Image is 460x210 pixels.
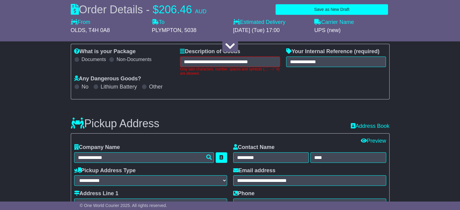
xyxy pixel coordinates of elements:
[116,57,152,62] label: Non-Documents
[181,27,196,33] span: , 5038
[149,84,163,90] label: Other
[314,27,390,34] div: UPS (new)
[71,19,90,26] label: From
[233,190,255,197] label: Phone
[71,118,159,130] h3: Pickup Address
[80,203,167,208] span: © One World Courier 2025. All rights reserved.
[360,138,386,144] a: Preview
[74,190,119,197] label: Address Line 1
[180,67,280,76] div: Only latin characters, number, spaces and symbols (, ; . - / ' #) are allowed.
[71,3,207,16] div: Order Details -
[74,144,120,151] label: Company Name
[195,8,207,15] span: AUD
[74,76,141,82] label: Any Dangerous Goods?
[351,123,389,130] a: Address Book
[71,27,86,33] span: OLDS
[153,3,159,16] span: $
[82,57,106,62] label: Documents
[159,3,192,16] span: 206.46
[86,27,110,33] span: , T4H 0A8
[152,27,181,33] span: PLYMPTON
[314,19,354,26] label: Carrier Name
[82,84,89,90] label: No
[233,167,276,174] label: Email address
[152,19,165,26] label: To
[276,4,388,15] button: Save as New Draft
[233,19,308,26] label: Estimated Delivery
[74,167,136,174] label: Pickup Address Type
[101,84,137,90] label: Lithium Battery
[233,27,308,34] div: [DATE] (Tue) 17:00
[233,144,275,151] label: Contact Name
[74,48,136,55] label: What is your Package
